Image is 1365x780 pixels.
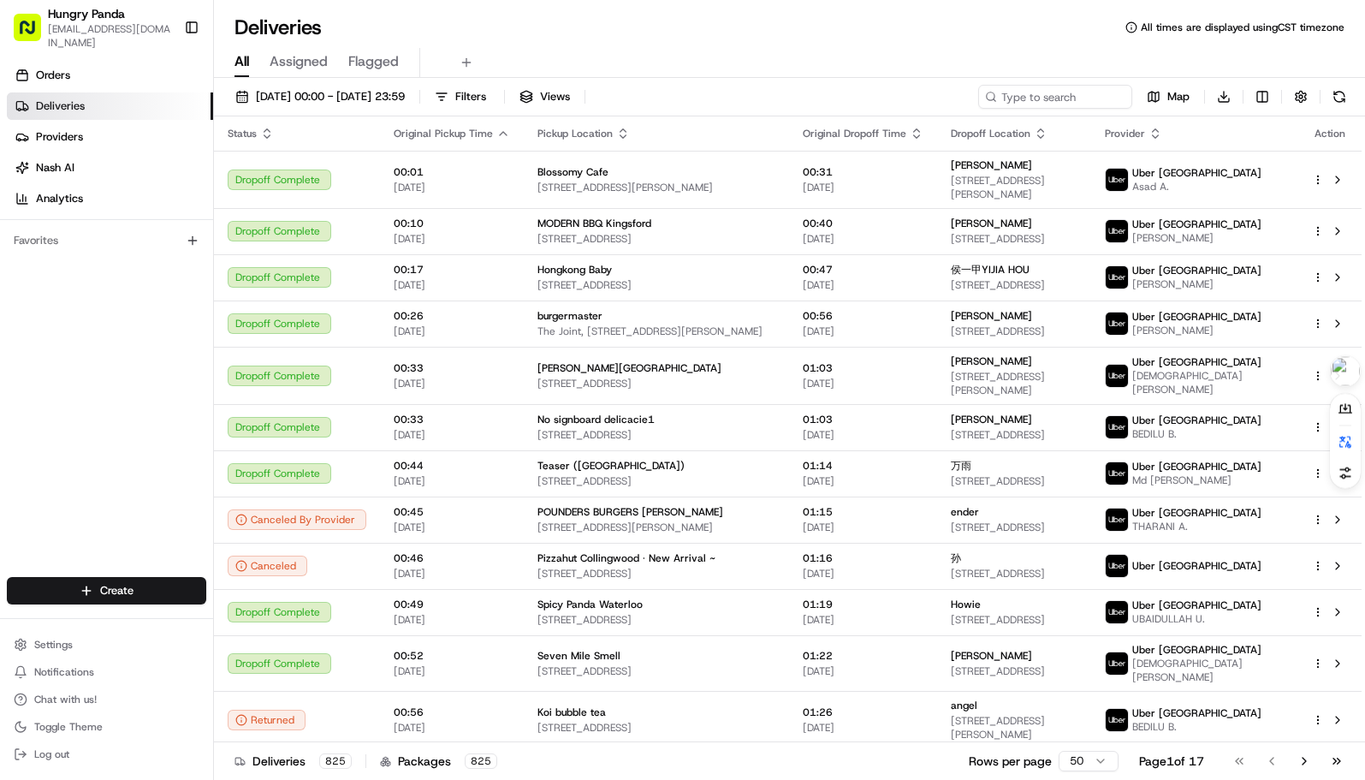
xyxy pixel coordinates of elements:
span: UBAIDULLAH U. [1132,612,1261,626]
span: [DATE] [394,721,510,735]
span: THARANI A. [1132,520,1261,533]
span: [STREET_ADDRESS] [537,664,775,678]
span: [DATE] [803,377,923,390]
span: BEDILU B. [1132,427,1261,441]
button: Canceled By Provider [228,509,366,530]
span: [STREET_ADDRESS][PERSON_NAME] [537,521,775,534]
button: Filters [427,85,497,109]
span: Hungry Panda [48,5,125,22]
img: uber-new-logo.jpeg [1106,313,1128,335]
img: uber-new-logo.jpeg [1106,652,1128,675]
span: [DATE] [803,721,923,735]
span: 00:52 [394,649,510,663]
span: Seven Mile Smell [537,649,620,663]
span: [DATE] [803,664,923,678]
span: [DATE] [803,521,923,534]
img: uber-new-logo.jpeg [1106,266,1128,289]
span: 00:44 [394,459,510,473]
span: 01:03 [803,413,923,426]
span: All [234,51,249,72]
span: 00:47 [803,263,923,277]
span: [STREET_ADDRESS] [537,428,775,442]
button: Map [1139,85,1197,109]
span: Uber [GEOGRAPHIC_DATA] [1132,310,1261,324]
span: [DATE] [394,181,510,194]
span: 00:33 [394,361,510,375]
a: Providers [7,123,213,151]
span: 01:03 [803,361,923,375]
span: [DATE] [394,521,510,534]
span: [DEMOGRAPHIC_DATA][PERSON_NAME] [1132,657,1285,684]
span: Uber [GEOGRAPHIC_DATA] [1132,166,1261,180]
span: [EMAIL_ADDRESS][DOMAIN_NAME] [48,22,170,50]
span: Uber [GEOGRAPHIC_DATA] [1132,414,1261,427]
span: [DATE] [803,232,923,246]
span: Uber [GEOGRAPHIC_DATA] [1132,217,1261,231]
button: Canceled [228,556,307,576]
span: Uber [GEOGRAPHIC_DATA] [1132,506,1261,520]
span: 01:14 [803,459,923,473]
span: [DATE] [803,181,923,194]
img: uber-new-logo.jpeg [1106,709,1128,731]
span: Nash AI [36,160,74,176]
span: Status [228,127,257,140]
span: [PERSON_NAME] [1132,231,1261,245]
span: Md [PERSON_NAME] [1132,473,1261,487]
span: [STREET_ADDRESS] [537,567,775,581]
span: Settings [34,638,73,652]
button: Log out [7,742,206,766]
button: Returned [228,710,306,730]
span: Flagged [348,51,399,72]
span: 01:26 [803,706,923,719]
span: [DATE] [394,613,510,627]
span: Deliveries [36,98,85,114]
span: [DATE] [394,428,510,442]
span: [PERSON_NAME] [951,413,1032,426]
img: uber-new-logo.jpeg [1106,220,1128,242]
span: [DATE] [803,325,923,338]
span: Original Dropoff Time [803,127,906,140]
span: [PERSON_NAME] [1132,324,1261,337]
span: Hongkong Baby [537,263,612,277]
img: uber-new-logo.jpeg [1106,365,1128,387]
span: Teaser ([GEOGRAPHIC_DATA]) [537,459,685,473]
img: uber-new-logo.jpeg [1106,601,1128,623]
span: 00:40 [803,217,923,230]
span: [STREET_ADDRESS] [951,664,1077,678]
button: Notifications [7,660,206,684]
span: [STREET_ADDRESS] [537,474,775,488]
a: Orders [7,62,213,89]
span: Original Pickup Time [394,127,493,140]
span: BEDILU B. [1132,720,1261,734]
button: Chat with us! [7,688,206,712]
span: [STREET_ADDRESS] [951,278,1077,292]
div: Packages [380,753,497,770]
span: 00:10 [394,217,510,230]
span: [DATE] [394,567,510,581]
span: Map [1167,89,1190,104]
span: [DATE] [394,664,510,678]
span: [DATE] [394,377,510,390]
button: Views [512,85,578,109]
span: Dropoff Location [951,127,1030,140]
span: 00:17 [394,263,510,277]
span: [STREET_ADDRESS][PERSON_NAME] [951,370,1077,397]
button: Toggle Theme [7,715,206,739]
span: [STREET_ADDRESS] [951,567,1077,581]
img: uber-new-logo.jpeg [1106,555,1128,577]
span: [STREET_ADDRESS] [537,613,775,627]
a: Deliveries [7,92,213,120]
span: 00:01 [394,165,510,179]
img: uber-new-logo.jpeg [1106,416,1128,438]
button: Hungry Panda[EMAIL_ADDRESS][DOMAIN_NAME] [7,7,177,48]
span: POUNDERS BURGERS [PERSON_NAME] [537,505,723,519]
span: 01:19 [803,598,923,611]
a: Analytics [7,185,213,212]
span: [PERSON_NAME] [951,217,1032,230]
img: uber-new-logo.jpeg [1106,462,1128,485]
span: Uber [GEOGRAPHIC_DATA] [1132,598,1261,612]
span: 01:22 [803,649,923,663]
span: [PERSON_NAME] [951,649,1032,663]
